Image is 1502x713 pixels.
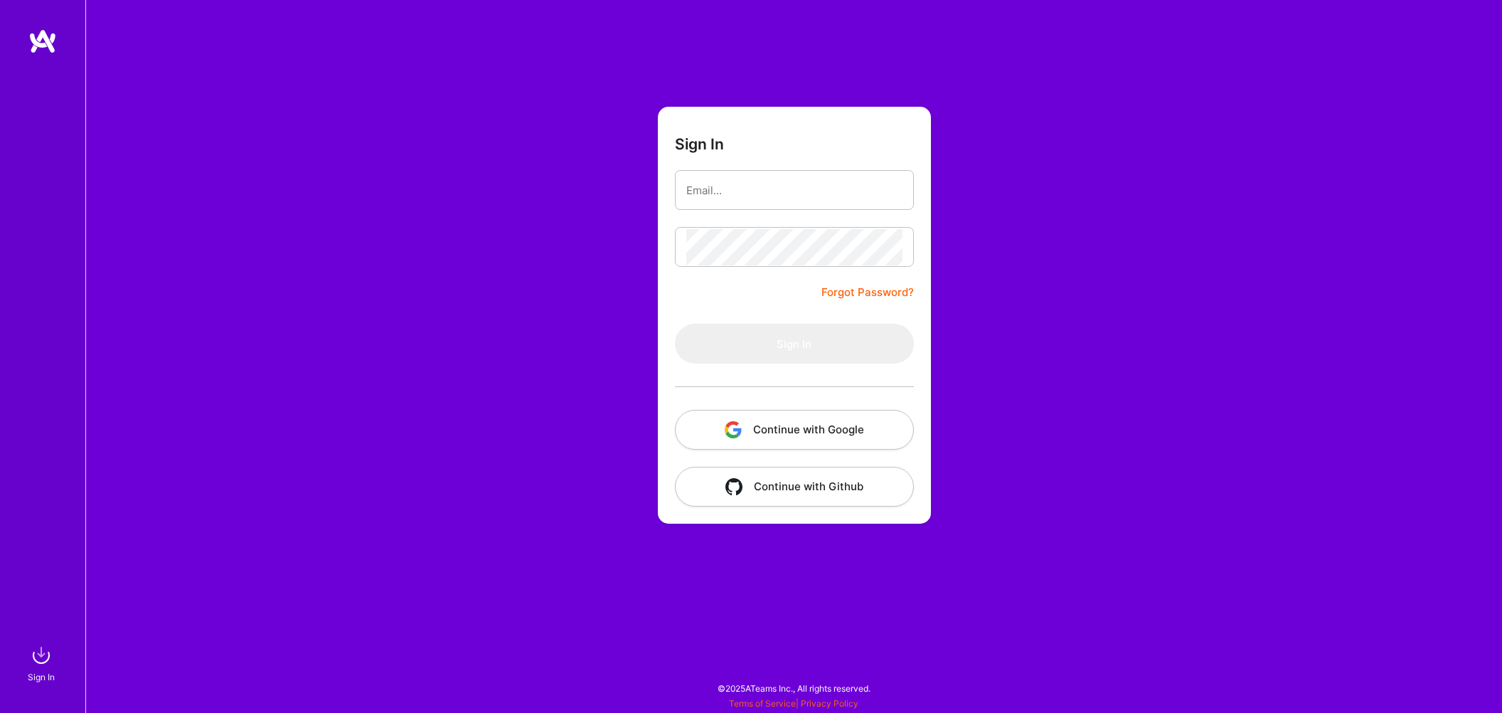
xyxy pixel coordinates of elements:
[801,698,858,709] a: Privacy Policy
[28,670,55,685] div: Sign In
[725,478,742,495] img: icon
[27,641,55,670] img: sign in
[729,698,858,709] span: |
[85,670,1502,706] div: © 2025 ATeams Inc., All rights reserved.
[686,172,902,208] input: Email...
[28,28,57,54] img: logo
[675,135,724,153] h3: Sign In
[675,467,914,507] button: Continue with Github
[725,421,742,438] img: icon
[729,698,796,709] a: Terms of Service
[675,410,914,450] button: Continue with Google
[821,284,914,301] a: Forgot Password?
[675,324,914,364] button: Sign In
[30,641,55,685] a: sign inSign In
